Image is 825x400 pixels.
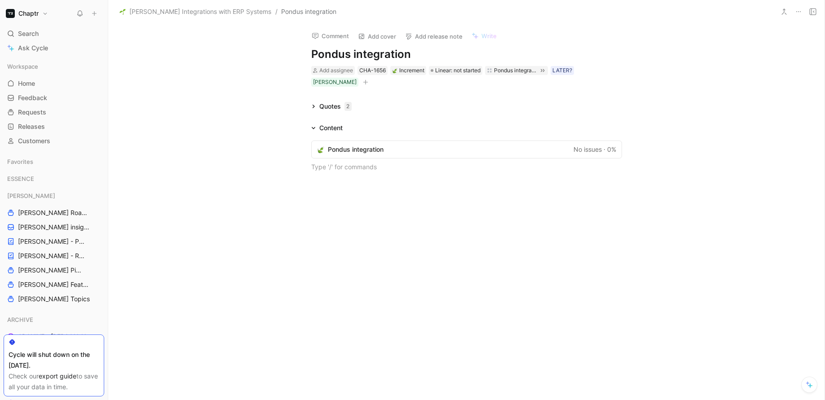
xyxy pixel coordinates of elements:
a: export guide [39,372,76,380]
span: Workspace [7,62,38,71]
div: 🍃Increment [390,66,426,75]
img: 🍃 [317,146,324,153]
div: Linear: not started [429,66,482,75]
div: Search [4,27,104,40]
div: Quotes2 [308,101,355,112]
a: [PERSON_NAME] Pipeline [4,264,104,277]
div: 2 [344,102,352,111]
span: [PERSON_NAME] - REFINEMENTS [18,251,87,260]
span: [PERSON_NAME] - PLANNINGS [18,237,86,246]
div: Check our to save all your data in time. [9,371,99,392]
span: [PERSON_NAME] Integrations with ERP Systems [129,6,271,17]
div: Favorites [4,155,104,168]
a: Requests [4,105,104,119]
span: Linear: not started [435,66,481,75]
span: / [275,6,278,17]
button: Add cover [354,30,400,43]
div: CHA-1656 [359,66,386,75]
span: [PERSON_NAME] Pipeline [18,266,84,275]
span: Requests [18,108,46,117]
span: [PERSON_NAME] Features [18,280,92,289]
button: Write [468,30,501,42]
div: Content [319,123,343,133]
span: Releases [18,122,45,131]
div: Pondus integration [494,66,536,75]
div: ARCHIVEARCHIVE - [PERSON_NAME] PipelineARCHIVE - Noa Pipeline [4,313,104,358]
span: [PERSON_NAME] [7,191,55,200]
span: Ask Cycle [18,43,48,53]
span: ESSENCE [7,174,34,183]
a: [PERSON_NAME] Roadmap - open items [4,206,104,220]
img: Chaptr [6,9,15,18]
h1: Pondus integration [311,47,622,62]
a: [PERSON_NAME] insights [4,220,104,234]
a: Feedback [4,91,104,105]
div: Workspace [4,60,104,73]
span: Home [18,79,35,88]
span: Add assignee [319,67,353,74]
div: [PERSON_NAME][PERSON_NAME] Roadmap - open items[PERSON_NAME] insights[PERSON_NAME] - PLANNINGS[PE... [4,189,104,306]
button: Add release note [401,30,467,43]
a: Ask Cycle [4,41,104,55]
div: LATER? [552,66,572,75]
span: [PERSON_NAME] insights [18,223,92,232]
span: ARCHIVE [7,315,33,324]
div: Quotes [319,101,352,112]
div: Increment [392,66,424,75]
span: Pondus integration [328,144,570,155]
span: ARCHIVE - [PERSON_NAME] Pipeline [18,332,94,341]
div: ESSENCE [4,172,104,185]
div: Content [308,123,346,133]
a: Home [4,77,104,90]
a: Releases [4,120,104,133]
span: [PERSON_NAME] Roadmap - open items [18,208,89,217]
img: 🍃 [392,68,397,73]
span: Feedback [18,93,47,102]
button: Comment [308,30,353,42]
a: ARCHIVE - [PERSON_NAME] Pipeline [4,330,104,343]
a: [PERSON_NAME] - PLANNINGS [4,235,104,248]
div: No issues · 0% [574,144,616,155]
h1: Chaptr [18,9,39,18]
span: Customers [18,136,50,145]
a: [PERSON_NAME] Topics [4,292,104,306]
a: Customers [4,134,104,148]
div: [PERSON_NAME] [313,78,357,87]
a: [PERSON_NAME] - REFINEMENTS [4,249,104,263]
button: 🌱[PERSON_NAME] Integrations with ERP Systems [117,6,274,17]
span: [PERSON_NAME] Topics [18,295,90,303]
div: ARCHIVE [4,313,104,326]
div: Cycle will shut down on the [DATE]. [9,349,99,371]
span: Write [481,32,497,40]
span: Search [18,28,39,39]
button: ChaptrChaptr [4,7,50,20]
div: [PERSON_NAME] [4,189,104,202]
img: 🌱 [119,9,126,15]
span: Favorites [7,157,33,166]
div: ESSENCE [4,172,104,188]
span: Pondus integration [281,6,336,17]
a: [PERSON_NAME] Features [4,278,104,291]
